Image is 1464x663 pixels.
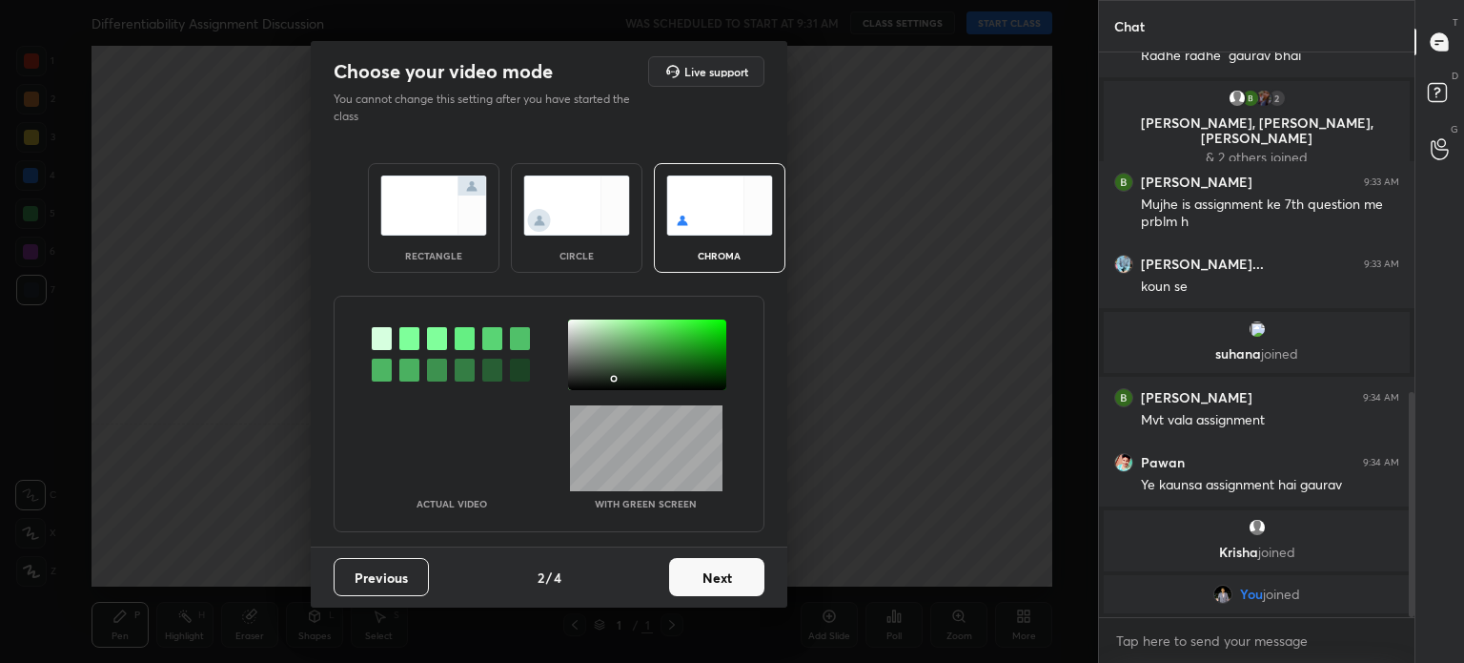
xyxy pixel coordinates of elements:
img: default.png [1228,89,1247,108]
p: You cannot change this setting after you have started the class [334,91,642,125]
div: Mujhe is assignment ke 7th question me prblm h [1141,196,1399,232]
h6: [PERSON_NAME] [1141,174,1252,191]
h4: 4 [554,568,561,588]
span: joined [1263,587,1300,602]
img: 9689d3ed888646769c7969bc1f381e91.jpg [1213,585,1232,604]
img: a25c2d5fdcc946e1b71b00066c36710a.jpg [1254,89,1273,108]
button: Previous [334,558,429,596]
div: Mvt vala assignment [1141,411,1399,430]
h6: Pawan [1141,454,1185,471]
p: [PERSON_NAME], [PERSON_NAME], [PERSON_NAME] [1115,115,1398,146]
div: circle [539,251,615,260]
div: 2 [1268,89,1287,108]
img: b5a346296101424a95f53ff5182b7c43.80067362_3 [1114,388,1133,407]
img: normalScreenIcon.ae25ed63.svg [380,176,487,236]
img: default.png [1248,518,1267,537]
p: & 2 others joined [1115,150,1398,165]
h6: [PERSON_NAME] [1141,389,1252,406]
p: With green screen [595,499,697,508]
p: T [1453,15,1458,30]
img: 484a2707e0af49329dbe29b7d695fda8.jpg [1114,255,1133,274]
img: 3 [1248,320,1267,339]
h4: 2 [538,568,544,588]
button: Next [669,558,764,596]
div: koun se [1141,278,1399,297]
div: Ye kaunsa assignment hai gaurav [1141,476,1399,495]
div: 9:34 AM [1363,392,1399,404]
h2: Choose your video mode [334,59,553,84]
div: chroma [681,251,758,260]
img: b5a346296101424a95f53ff5182b7c43.80067362_3 [1114,173,1133,192]
div: 9:34 AM [1363,457,1399,468]
p: Actual Video [417,499,487,508]
span: You [1240,587,1263,602]
img: 3 [1114,453,1133,472]
h4: / [546,568,552,588]
div: 9:33 AM [1364,259,1399,270]
div: grid [1099,52,1414,617]
div: rectangle [396,251,472,260]
h5: Live support [684,66,748,77]
p: Chat [1099,1,1160,52]
img: chromaScreenIcon.c19ab0a0.svg [666,176,773,236]
img: circleScreenIcon.acc0effb.svg [523,176,630,236]
p: Krisha [1115,545,1398,560]
img: b5a346296101424a95f53ff5182b7c43.80067362_3 [1241,89,1260,108]
span: joined [1258,543,1295,561]
div: 9:33 AM [1364,176,1399,188]
p: D [1452,69,1458,83]
p: suhana [1115,346,1398,362]
p: G [1451,122,1458,136]
div: Radhe radhe gaurav bhai [1141,47,1399,66]
span: joined [1261,344,1298,363]
h6: [PERSON_NAME]... [1141,256,1264,273]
